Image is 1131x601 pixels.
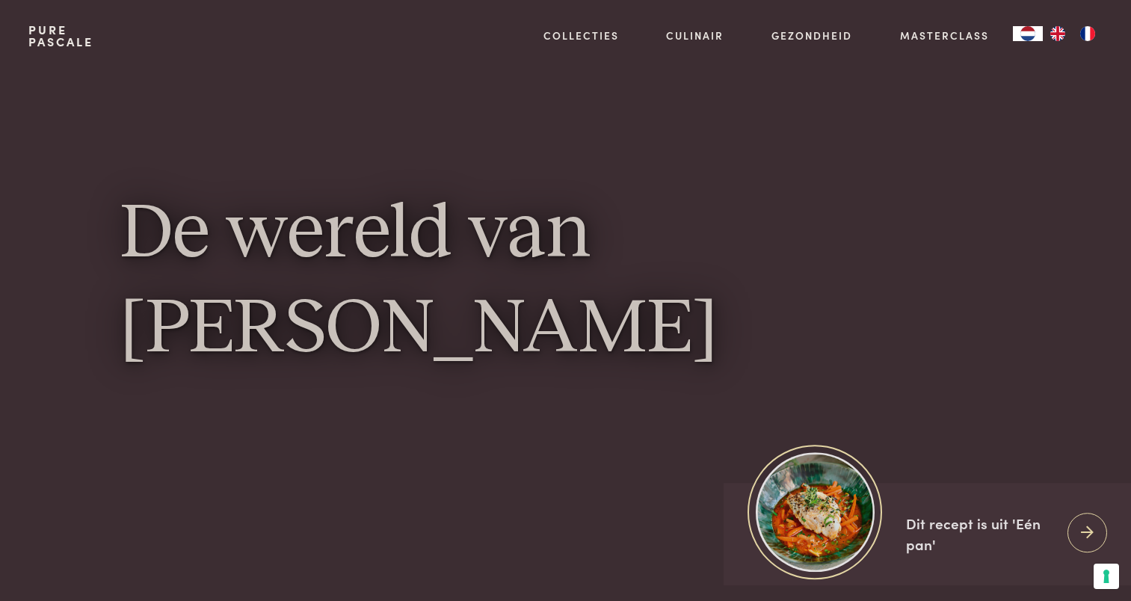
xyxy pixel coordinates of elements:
[28,24,93,48] a: PurePascale
[543,28,619,43] a: Collecties
[1043,26,1103,41] ul: Language list
[771,28,852,43] a: Gezondheid
[1013,26,1103,41] aside: Language selected: Nederlands
[1094,564,1119,589] button: Uw voorkeuren voor toestemming voor trackingtechnologieën
[1073,26,1103,41] a: FR
[906,513,1056,555] div: Dit recept is uit 'Eén pan'
[756,452,875,571] img: https://admin.purepascale.com/wp-content/uploads/2025/08/home_recept_link.jpg
[1043,26,1073,41] a: EN
[900,28,989,43] a: Masterclass
[1013,26,1043,41] a: NL
[120,187,1011,377] h1: De wereld van [PERSON_NAME]
[724,483,1131,585] a: https://admin.purepascale.com/wp-content/uploads/2025/08/home_recept_link.jpg Dit recept is uit '...
[666,28,724,43] a: Culinair
[1013,26,1043,41] div: Language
